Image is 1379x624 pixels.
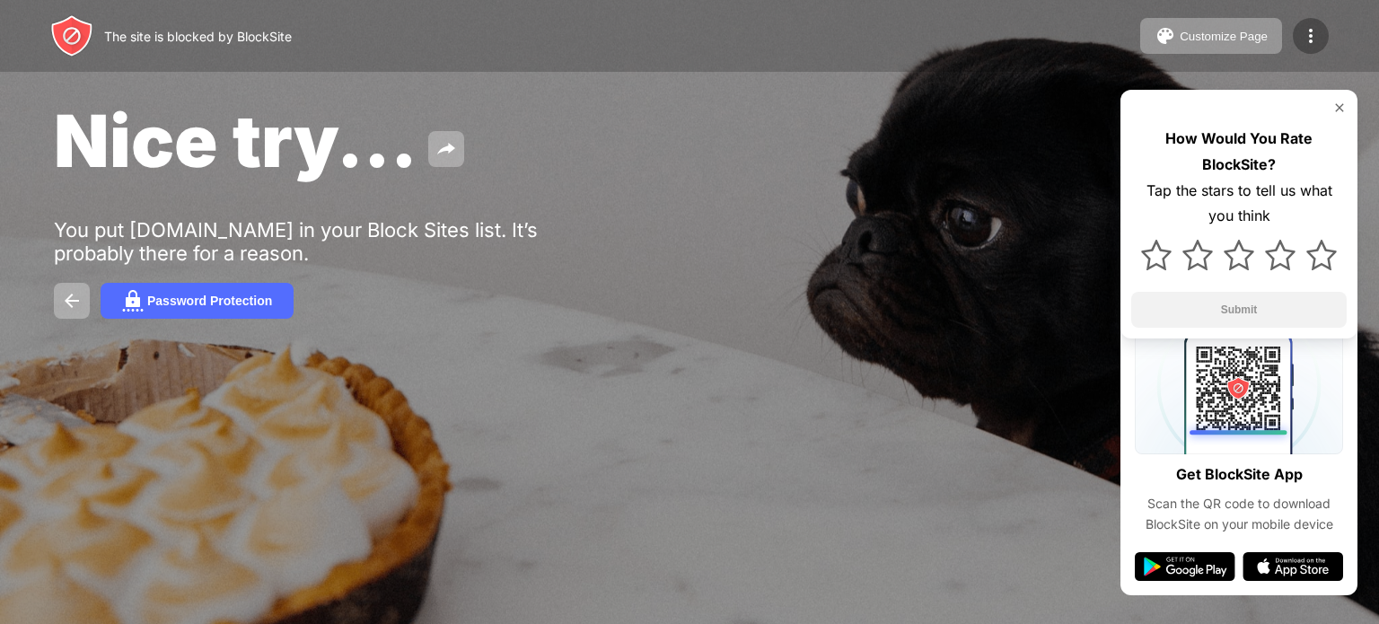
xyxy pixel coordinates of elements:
[1141,240,1172,270] img: star.svg
[50,14,93,57] img: header-logo.svg
[1131,292,1347,328] button: Submit
[104,29,292,44] div: The site is blocked by BlockSite
[54,218,609,265] div: You put [DOMAIN_NAME] in your Block Sites list. It’s probably there for a reason.
[122,290,144,312] img: password.svg
[1265,240,1296,270] img: star.svg
[435,138,457,160] img: share.svg
[1155,25,1176,47] img: pallet.svg
[1243,552,1343,581] img: app-store.svg
[147,294,272,308] div: Password Protection
[1300,25,1322,47] img: menu-icon.svg
[1131,126,1347,178] div: How Would You Rate BlockSite?
[1224,240,1254,270] img: star.svg
[1306,240,1337,270] img: star.svg
[1332,101,1347,115] img: rate-us-close.svg
[1176,461,1303,488] div: Get BlockSite App
[54,97,417,184] span: Nice try...
[1135,552,1235,581] img: google-play.svg
[1140,18,1282,54] button: Customize Page
[1182,240,1213,270] img: star.svg
[101,283,294,319] button: Password Protection
[61,290,83,312] img: back.svg
[1131,178,1347,230] div: Tap the stars to tell us what you think
[1180,30,1268,43] div: Customize Page
[1135,494,1343,534] div: Scan the QR code to download BlockSite on your mobile device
